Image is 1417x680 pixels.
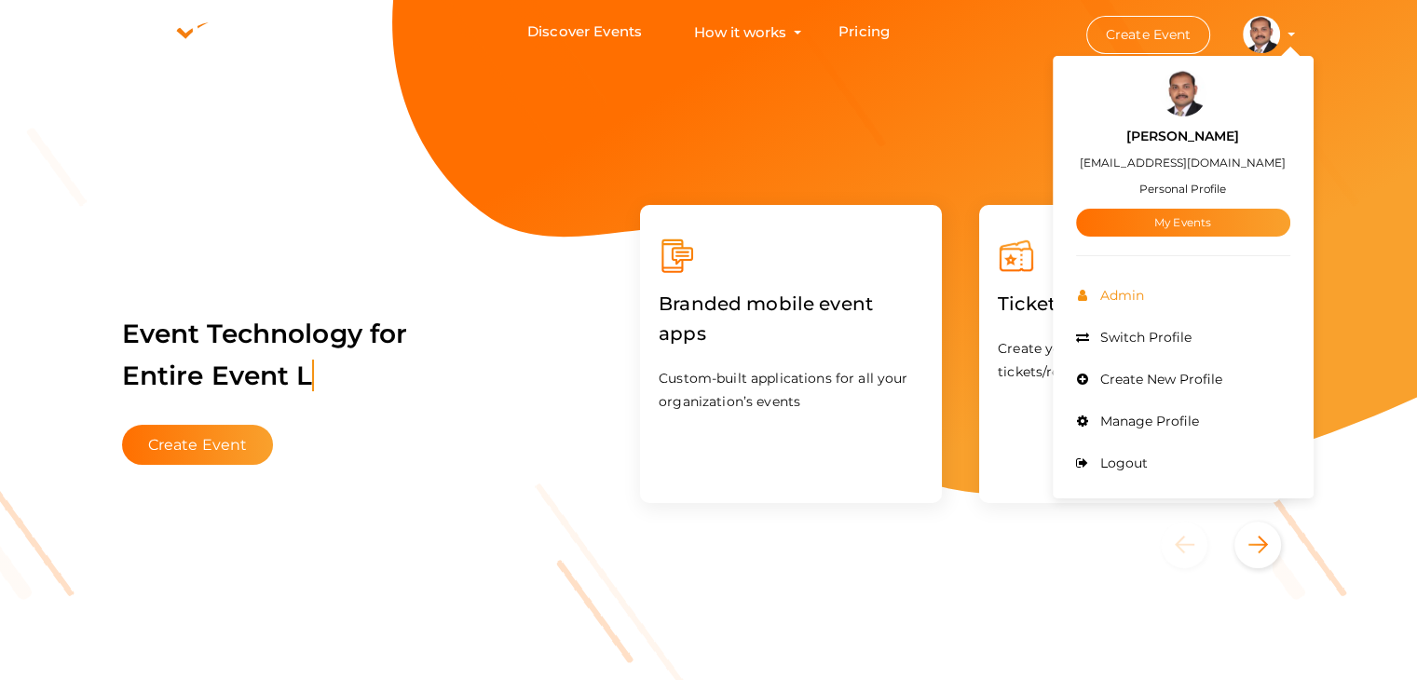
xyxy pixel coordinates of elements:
a: Ticketing & Registration [998,296,1228,314]
span: Create New Profile [1096,371,1222,388]
a: Pricing [838,15,890,49]
a: Discover Events [527,15,642,49]
span: Entire Event L [122,360,315,391]
label: Branded mobile event apps [659,275,923,362]
button: Create Event [122,425,274,465]
label: [PERSON_NAME] [1126,126,1239,147]
button: How it works [688,15,792,49]
p: Create your event and start selling your tickets/registrations in minutes. [998,337,1262,384]
span: Manage Profile [1096,413,1199,429]
span: Admin [1096,287,1144,304]
p: Custom-built applications for all your organization’s events [659,367,923,414]
label: Ticketing & Registration [998,275,1228,333]
a: My Events [1076,209,1290,237]
span: Logout [1096,455,1148,471]
label: Event Technology for [122,290,408,420]
img: EPD85FQV_small.jpeg [1160,70,1206,116]
button: Previous [1161,522,1231,568]
a: Branded mobile event apps [659,326,923,344]
span: Switch Profile [1096,329,1192,346]
img: EPD85FQV_small.jpeg [1243,16,1280,53]
label: [EMAIL_ADDRESS][DOMAIN_NAME] [1080,152,1286,173]
button: Create Event [1086,16,1211,54]
small: Personal Profile [1139,182,1226,196]
button: Next [1234,522,1281,568]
